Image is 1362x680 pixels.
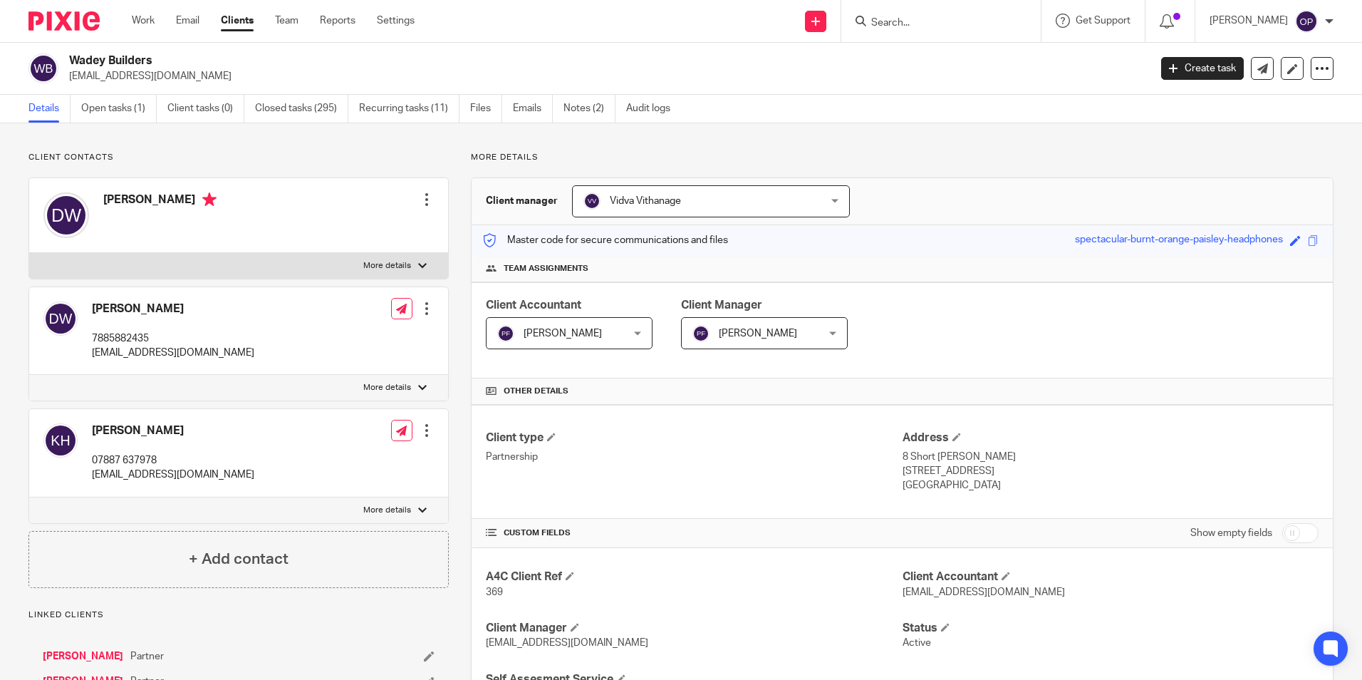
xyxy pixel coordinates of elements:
[167,95,244,123] a: Client tasks (0)
[524,329,602,339] span: [PERSON_NAME]
[363,382,411,393] p: More details
[903,587,1065,597] span: [EMAIL_ADDRESS][DOMAIN_NAME]
[363,260,411,272] p: More details
[504,263,588,274] span: Team assignments
[486,299,581,311] span: Client Accountant
[486,194,558,208] h3: Client manager
[626,95,681,123] a: Audit logs
[92,468,254,482] p: [EMAIL_ADDRESS][DOMAIN_NAME]
[377,14,415,28] a: Settings
[359,95,459,123] a: Recurring tasks (11)
[221,14,254,28] a: Clients
[486,431,902,445] h4: Client type
[255,95,348,123] a: Closed tasks (295)
[69,69,1140,83] p: [EMAIL_ADDRESS][DOMAIN_NAME]
[92,302,254,316] h4: [PERSON_NAME]
[275,14,298,28] a: Team
[486,527,902,539] h4: CUSTOM FIELDS
[610,196,681,206] span: Vidva Vithanage
[1295,10,1318,33] img: svg%3E
[92,423,254,438] h4: [PERSON_NAME]
[470,95,502,123] a: Files
[92,346,254,360] p: [EMAIL_ADDRESS][DOMAIN_NAME]
[92,331,254,346] p: 7885882435
[471,152,1334,163] p: More details
[43,192,89,238] img: svg%3E
[28,11,100,31] img: Pixie
[903,450,1319,464] p: 8 Short [PERSON_NAME]
[903,570,1319,584] h4: Client Accountant
[81,95,157,123] a: Open tasks (1)
[69,53,925,68] h2: Wadey Builders
[1210,14,1288,28] p: [PERSON_NAME]
[28,152,449,163] p: Client contacts
[583,192,601,210] img: svg%3E
[486,621,902,636] h4: Client Manager
[486,638,648,648] span: [EMAIL_ADDRESS][DOMAIN_NAME]
[103,192,217,210] h4: [PERSON_NAME]
[486,587,503,597] span: 369
[903,478,1319,493] p: [GEOGRAPHIC_DATA]
[486,450,902,464] p: Partnership
[189,548,288,570] h4: + Add contact
[504,386,568,397] span: Other details
[92,453,254,468] p: 07887 637978
[1190,526,1272,540] label: Show empty fields
[43,423,78,458] img: svg%3E
[43,302,78,336] img: svg%3E
[320,14,355,28] a: Reports
[692,325,709,342] img: svg%3E
[870,17,998,30] input: Search
[482,233,728,247] p: Master code for secure communications and files
[1075,232,1283,249] div: spectacular-burnt-orange-paisley-headphones
[28,53,58,83] img: svg%3E
[28,609,449,621] p: Linked clients
[903,621,1319,636] h4: Status
[513,95,553,123] a: Emails
[903,464,1319,478] p: [STREET_ADDRESS]
[681,299,762,311] span: Client Manager
[1076,16,1130,26] span: Get Support
[486,570,902,584] h4: A4C Client Ref
[28,95,71,123] a: Details
[43,649,123,664] a: [PERSON_NAME]
[130,649,164,664] span: Partner
[363,505,411,516] p: More details
[903,431,1319,445] h4: Address
[202,192,217,207] i: Primary
[563,95,615,123] a: Notes (2)
[1161,57,1244,80] a: Create task
[497,325,514,342] img: svg%3E
[132,14,155,28] a: Work
[719,329,797,339] span: [PERSON_NAME]
[176,14,199,28] a: Email
[903,638,931,648] span: Active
